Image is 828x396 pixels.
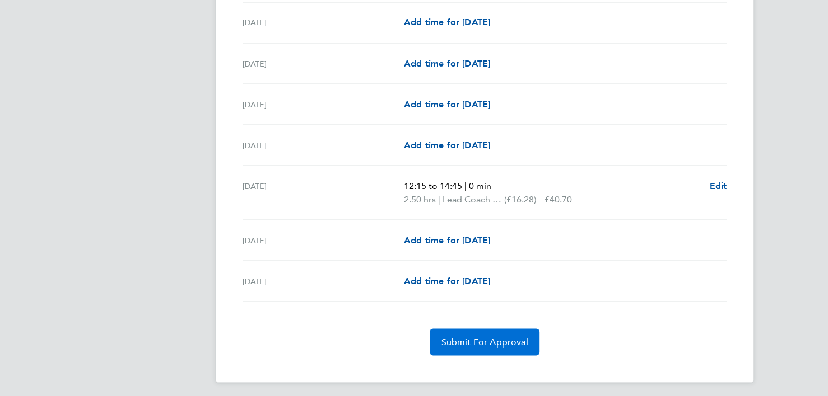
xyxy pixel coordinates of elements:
div: [DATE] [243,16,404,29]
a: Add time for [DATE] [404,138,490,152]
span: Lead Coach Rate [443,192,504,206]
span: Add time for [DATE] [404,17,490,27]
a: Add time for [DATE] [404,16,490,29]
a: Add time for [DATE] [404,233,490,247]
a: Edit [709,179,727,192]
span: 12:15 to 14:45 [404,180,462,191]
div: [DATE] [243,138,404,152]
span: (£16.28) = [504,194,545,204]
div: [DATE] [243,274,404,287]
div: [DATE] [243,233,404,247]
div: [DATE] [243,179,404,206]
span: | [438,194,440,204]
span: Add time for [DATE] [404,98,490,109]
span: Edit [709,180,727,191]
span: Add time for [DATE] [404,139,490,150]
a: Add time for [DATE] [404,56,490,70]
div: [DATE] [243,97,404,111]
span: | [464,180,467,191]
span: Submit For Approval [441,336,528,347]
span: Add time for [DATE] [404,58,490,68]
a: Add time for [DATE] [404,274,490,287]
button: Submit For Approval [430,328,539,355]
a: Add time for [DATE] [404,97,490,111]
div: [DATE] [243,56,404,70]
span: £40.70 [545,194,572,204]
span: Add time for [DATE] [404,275,490,286]
span: 2.50 hrs [404,194,436,204]
span: 0 min [469,180,491,191]
span: Add time for [DATE] [404,234,490,245]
